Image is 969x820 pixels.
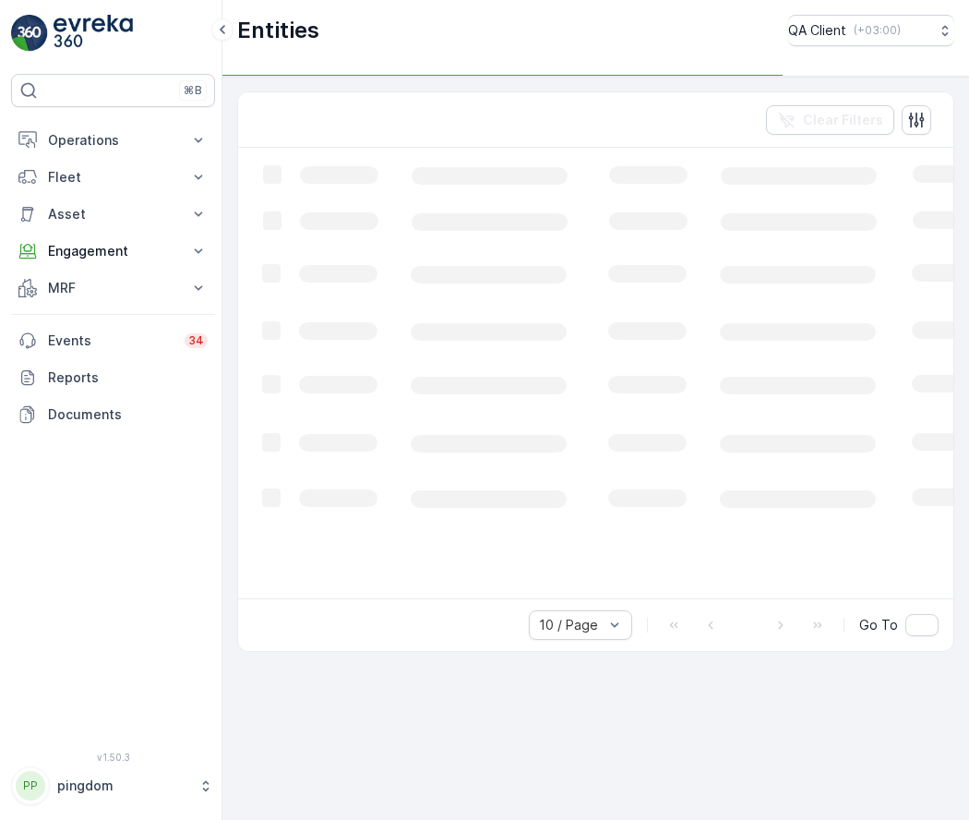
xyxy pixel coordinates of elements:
[11,122,215,159] button: Operations
[803,111,883,129] p: Clear Filters
[48,205,178,223] p: Asset
[48,279,178,297] p: MRF
[48,332,173,350] p: Events
[11,270,215,307] button: MRF
[788,15,954,46] button: QA Client(+03:00)
[11,766,215,805] button: PPpingdom
[57,777,189,795] p: pingdom
[854,23,901,38] p: ( +03:00 )
[237,16,319,45] p: Entities
[11,359,215,396] a: Reports
[54,15,133,52] img: logo_light-DOdMpM7g.png
[11,233,215,270] button: Engagement
[48,405,208,424] p: Documents
[184,83,202,98] p: ⌘B
[11,752,215,763] span: v 1.50.3
[11,396,215,433] a: Documents
[48,242,178,260] p: Engagement
[48,131,178,150] p: Operations
[48,368,208,387] p: Reports
[11,196,215,233] button: Asset
[188,333,204,348] p: 34
[788,21,846,40] p: QA Client
[11,15,48,52] img: logo
[16,771,45,801] div: PP
[11,159,215,196] button: Fleet
[11,322,215,359] a: Events34
[48,168,178,187] p: Fleet
[766,105,894,135] button: Clear Filters
[859,616,898,634] span: Go To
